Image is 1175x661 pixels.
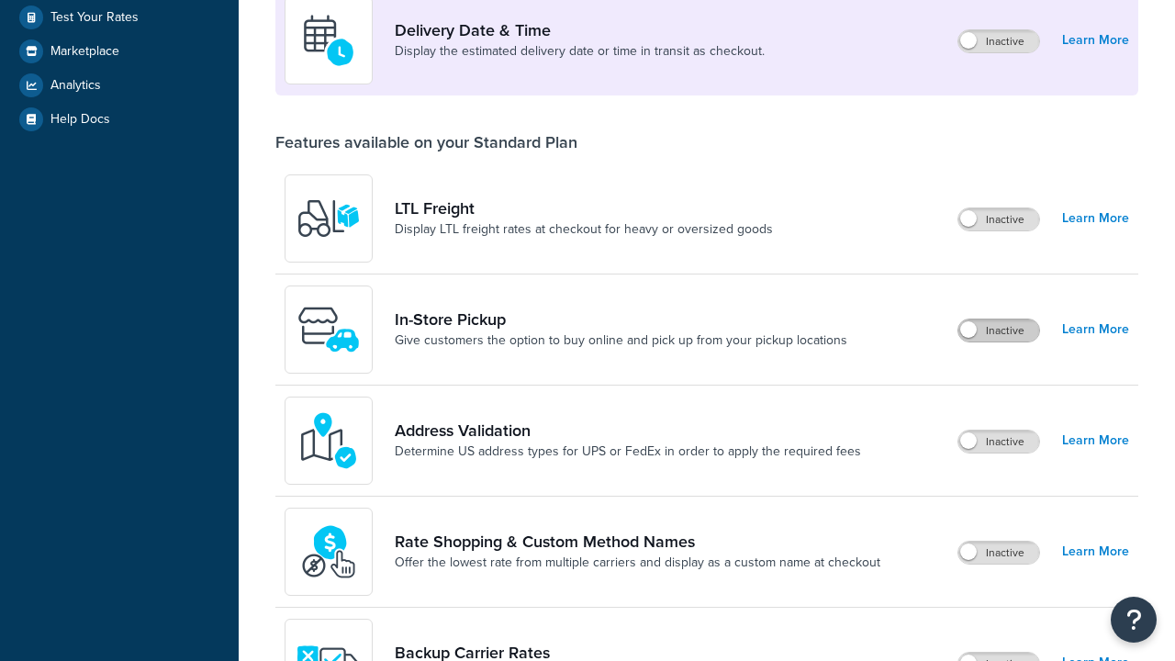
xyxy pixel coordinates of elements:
label: Inactive [958,208,1039,230]
span: Marketplace [50,44,119,60]
a: Display the estimated delivery date or time in transit as checkout. [395,42,765,61]
div: Features available on your Standard Plan [275,132,577,152]
img: wfgcfpwTIucLEAAAAASUVORK5CYII= [297,297,361,362]
a: Learn More [1062,428,1129,454]
a: Rate Shopping & Custom Method Names [395,532,880,552]
a: Learn More [1062,206,1129,231]
span: Test Your Rates [50,10,139,26]
a: Test Your Rates [14,1,225,34]
span: Help Docs [50,112,110,128]
a: Analytics [14,69,225,102]
a: Learn More [1062,539,1129,565]
label: Inactive [958,542,1039,564]
button: Open Resource Center [1111,597,1157,643]
a: LTL Freight [395,198,773,218]
img: y79ZsPf0fXUFUhFXDzUgf+ktZg5F2+ohG75+v3d2s1D9TjoU8PiyCIluIjV41seZevKCRuEjTPPOKHJsQcmKCXGdfprl3L4q7... [297,186,361,251]
label: Inactive [958,30,1039,52]
a: In-Store Pickup [395,309,847,330]
span: Analytics [50,78,101,94]
label: Inactive [958,319,1039,342]
a: Learn More [1062,317,1129,342]
a: Address Validation [395,420,861,441]
img: gfkeb5ejjkALwAAAABJRU5ErkJggg== [297,8,361,73]
a: Help Docs [14,103,225,136]
img: icon-duo-feat-rate-shopping-ecdd8bed.png [297,520,361,584]
a: Display LTL freight rates at checkout for heavy or oversized goods [395,220,773,239]
a: Give customers the option to buy online and pick up from your pickup locations [395,331,847,350]
a: Learn More [1062,28,1129,53]
a: Delivery Date & Time [395,20,765,40]
a: Marketplace [14,35,225,68]
a: Determine US address types for UPS or FedEx in order to apply the required fees [395,443,861,461]
label: Inactive [958,431,1039,453]
img: kIG8fy0lQAAAABJRU5ErkJggg== [297,409,361,473]
a: Offer the lowest rate from multiple carriers and display as a custom name at checkout [395,554,880,572]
